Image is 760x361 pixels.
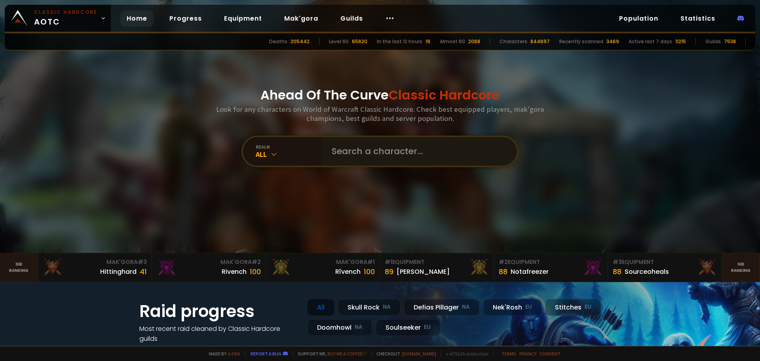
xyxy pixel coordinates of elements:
div: In the last 12 hours [377,38,422,45]
a: Statistics [674,10,722,27]
div: 2068 [468,38,480,45]
div: 7538 [724,38,736,45]
div: Mak'Gora [271,258,375,266]
small: NA [355,323,363,331]
a: #2Equipment88Notafreezer [494,253,608,282]
span: # 1 [385,258,392,266]
div: 3469 [606,38,619,45]
div: 65620 [352,38,367,45]
div: Soulseeker [376,319,441,336]
div: Doomhowl [307,319,372,336]
a: Privacy [519,351,536,357]
a: Terms [502,351,516,357]
a: #1Equipment89[PERSON_NAME] [380,253,494,282]
a: Progress [163,10,208,27]
small: EU [585,303,591,311]
span: AOTC [34,9,97,28]
div: 11215 [675,38,686,45]
a: See all progress [139,344,191,353]
div: Deaths [269,38,287,45]
div: Mak'Gora [157,258,261,266]
a: Population [613,10,665,27]
div: Hittinghard [100,267,137,277]
span: # 2 [252,258,261,266]
div: Defias Pillager [404,299,480,316]
span: Classic Hardcore [389,86,500,104]
div: Equipment [613,258,717,266]
div: 844697 [530,38,550,45]
a: Mak'Gora#2Rivench100 [152,253,266,282]
h1: Raid progress [139,299,298,324]
div: 205442 [291,38,310,45]
div: Recently scanned [559,38,603,45]
span: Checkout [371,351,436,357]
div: Skull Rock [338,299,401,316]
a: Mak'Gora#3Hittinghard41 [38,253,152,282]
div: 88 [613,266,621,277]
h1: Ahead Of The Curve [260,86,500,105]
a: Classic HardcoreAOTC [5,5,111,32]
div: Notafreezer [511,267,549,277]
div: Nek'Rosh [483,299,542,316]
a: Consent [540,351,560,357]
a: a fan [228,351,240,357]
a: Equipment [218,10,268,27]
small: Classic Hardcore [34,9,97,16]
div: 88 [499,266,507,277]
div: Almost 60 [440,38,465,45]
div: 41 [140,266,147,277]
h4: Most recent raid cleaned by Classic Hardcore guilds [139,324,298,344]
a: Seeranking [722,253,760,282]
div: Active last 7 days [629,38,672,45]
a: Guilds [334,10,369,27]
span: # 3 [138,258,147,266]
a: Home [120,10,154,27]
div: [PERSON_NAME] [397,267,450,277]
div: Characters [500,38,527,45]
div: Guilds [705,38,721,45]
h3: Look for any characters on World of Warcraft Classic Hardcore. Check best equipped players, mak'g... [213,105,547,123]
small: EU [424,323,431,331]
span: # 1 [367,258,375,266]
div: realm [256,144,322,150]
a: #3Equipment88Sourceoheals [608,253,722,282]
small: NA [462,303,470,311]
div: Equipment [385,258,489,266]
div: Sourceoheals [625,267,669,277]
input: Search a character... [327,137,507,166]
div: Level 60 [329,38,349,45]
a: Report a bug [251,351,281,357]
span: Support me, [293,351,367,357]
small: NA [383,303,391,311]
div: All [256,150,322,159]
div: All [307,299,334,316]
a: Mak'gora [278,10,325,27]
span: # 3 [613,258,622,266]
span: # 2 [499,258,508,266]
span: v. d752d5 - production [441,351,488,357]
a: [DOMAIN_NAME] [402,351,436,357]
div: 100 [364,266,375,277]
div: 100 [250,266,261,277]
div: Rivench [222,267,247,277]
div: Stitches [545,299,601,316]
div: Equipment [499,258,603,266]
div: Mak'Gora [43,258,147,266]
div: 19 [426,38,430,45]
span: Made by [204,351,240,357]
a: Mak'Gora#1Rîvench100 [266,253,380,282]
div: 89 [385,266,393,277]
a: Buy me a coffee [327,351,367,357]
div: Rîvench [335,267,361,277]
small: EU [525,303,532,311]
